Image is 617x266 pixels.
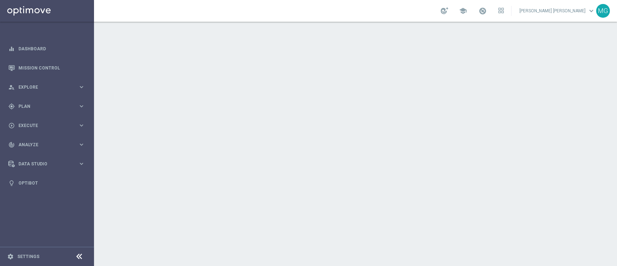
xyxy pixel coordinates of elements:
i: keyboard_arrow_right [78,103,85,110]
div: Plan [8,103,78,110]
i: settings [7,253,14,260]
span: Plan [18,104,78,109]
i: person_search [8,84,15,90]
a: Dashboard [18,39,85,58]
button: gps_fixed Plan keyboard_arrow_right [8,104,85,109]
button: Data Studio keyboard_arrow_right [8,161,85,167]
button: person_search Explore keyboard_arrow_right [8,84,85,90]
span: keyboard_arrow_down [587,7,595,15]
span: Analyze [18,143,78,147]
i: keyboard_arrow_right [78,141,85,148]
div: MG [596,4,610,18]
i: equalizer [8,46,15,52]
div: Data Studio [8,161,78,167]
i: lightbulb [8,180,15,186]
button: play_circle_outline Execute keyboard_arrow_right [8,123,85,128]
a: Optibot [18,173,85,193]
div: Optibot [8,173,85,193]
div: Mission Control [8,58,85,77]
i: keyboard_arrow_right [78,122,85,129]
i: play_circle_outline [8,122,15,129]
span: Explore [18,85,78,89]
a: [PERSON_NAME] [PERSON_NAME]keyboard_arrow_down [519,5,596,16]
button: Mission Control [8,65,85,71]
span: Execute [18,123,78,128]
button: equalizer Dashboard [8,46,85,52]
i: track_changes [8,142,15,148]
a: Mission Control [18,58,85,77]
div: Analyze [8,142,78,148]
a: Settings [17,254,39,259]
span: school [459,7,467,15]
div: Explore [8,84,78,90]
div: Dashboard [8,39,85,58]
button: track_changes Analyze keyboard_arrow_right [8,142,85,148]
span: Data Studio [18,162,78,166]
i: keyboard_arrow_right [78,160,85,167]
div: Execute [8,122,78,129]
i: gps_fixed [8,103,15,110]
i: keyboard_arrow_right [78,84,85,90]
button: lightbulb Optibot [8,180,85,186]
